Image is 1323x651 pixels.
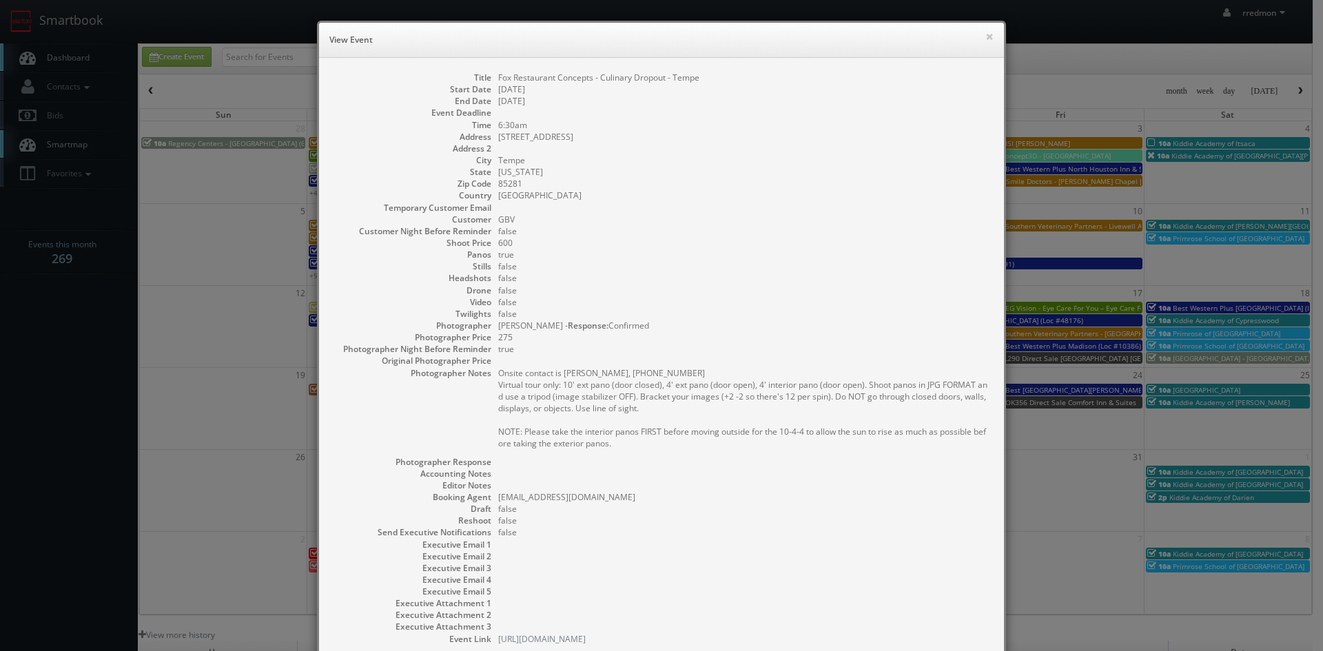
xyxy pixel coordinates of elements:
[498,154,990,166] dd: Tempe
[333,331,491,343] dt: Photographer Price
[333,343,491,355] dt: Photographer Night Before Reminder
[498,119,990,131] dd: 6:30am
[333,154,491,166] dt: City
[333,355,491,366] dt: Original Photographer Price
[498,178,990,189] dd: 85281
[333,189,491,201] dt: Country
[498,225,990,237] dd: false
[985,32,994,41] button: ×
[498,331,990,343] dd: 275
[333,83,491,95] dt: Start Date
[333,260,491,272] dt: Stills
[333,131,491,143] dt: Address
[333,119,491,131] dt: Time
[333,285,491,296] dt: Drone
[333,633,491,645] dt: Event Link
[498,308,990,320] dd: false
[498,83,990,95] dd: [DATE]
[333,214,491,225] dt: Customer
[333,503,491,515] dt: Draft
[498,320,990,331] dd: [PERSON_NAME] - Confirmed
[498,296,990,308] dd: false
[333,562,491,574] dt: Executive Email 3
[498,72,990,83] dd: Fox Restaurant Concepts - Culinary Dropout - Tempe
[333,107,491,118] dt: Event Deadline
[498,633,586,645] a: [URL][DOMAIN_NAME]
[498,214,990,225] dd: GBV
[498,343,990,355] dd: true
[333,609,491,621] dt: Executive Attachment 2
[333,249,491,260] dt: Panos
[333,237,491,249] dt: Shoot Price
[333,515,491,526] dt: Reshoot
[498,491,990,503] dd: [EMAIL_ADDRESS][DOMAIN_NAME]
[498,166,990,178] dd: [US_STATE]
[333,272,491,284] dt: Headshots
[498,515,990,526] dd: false
[498,285,990,296] dd: false
[333,320,491,331] dt: Photographer
[498,131,990,143] dd: [STREET_ADDRESS]
[333,166,491,178] dt: State
[333,456,491,468] dt: Photographer Response
[333,479,491,491] dt: Editor Notes
[498,503,990,515] dd: false
[498,272,990,284] dd: false
[333,296,491,308] dt: Video
[498,189,990,201] dd: [GEOGRAPHIC_DATA]
[333,621,491,632] dt: Executive Attachment 3
[333,202,491,214] dt: Temporary Customer Email
[568,320,608,331] b: Response:
[498,526,990,538] dd: false
[333,72,491,83] dt: Title
[333,597,491,609] dt: Executive Attachment 1
[333,178,491,189] dt: Zip Code
[333,586,491,597] dt: Executive Email 5
[498,237,990,249] dd: 600
[333,468,491,479] dt: Accounting Notes
[498,260,990,272] dd: false
[333,308,491,320] dt: Twilights
[498,95,990,107] dd: [DATE]
[498,367,990,449] pre: Onsite contact is [PERSON_NAME], [PHONE_NUMBER] Virtual tour only: 10' ext pano (door closed), 4'...
[333,574,491,586] dt: Executive Email 4
[498,249,990,260] dd: true
[329,33,994,47] h6: View Event
[333,225,491,237] dt: Customer Night Before Reminder
[333,143,491,154] dt: Address 2
[333,367,491,379] dt: Photographer Notes
[333,539,491,550] dt: Executive Email 1
[333,526,491,538] dt: Send Executive Notifications
[333,491,491,503] dt: Booking Agent
[333,550,491,562] dt: Executive Email 2
[333,95,491,107] dt: End Date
